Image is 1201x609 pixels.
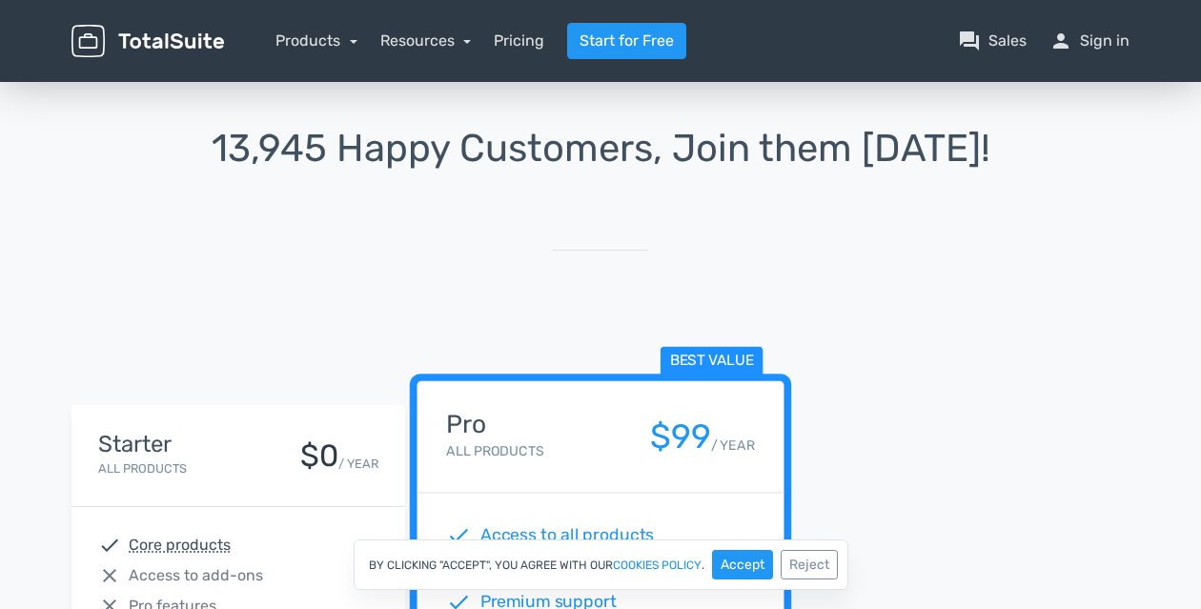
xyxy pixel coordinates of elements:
a: Start for Free [567,23,686,59]
a: Pricing [494,30,544,52]
button: Accept [712,550,773,579]
a: Resources [380,31,472,50]
img: TotalSuite for WordPress [71,25,224,58]
button: Reject [781,550,838,579]
span: check [98,534,121,557]
abbr: Core products [129,534,231,557]
h4: Pro [446,411,543,438]
div: $99 [650,418,711,456]
span: Access to all products [480,523,655,548]
span: question_answer [958,30,981,52]
small: / YEAR [338,455,378,473]
small: All Products [446,443,543,459]
h1: 13,945 Happy Customers, Join them [DATE]! [71,128,1130,170]
a: Products [275,31,357,50]
div: $0 [300,439,338,473]
div: By clicking "Accept", you agree with our . [354,539,848,590]
span: Best value [661,347,763,376]
small: / YEAR [711,436,755,456]
h4: Starter [98,432,187,457]
span: check [446,523,471,548]
a: personSign in [1049,30,1130,52]
span: person [1049,30,1072,52]
a: cookies policy [613,559,702,571]
a: question_answerSales [958,30,1027,52]
small: All Products [98,461,187,476]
